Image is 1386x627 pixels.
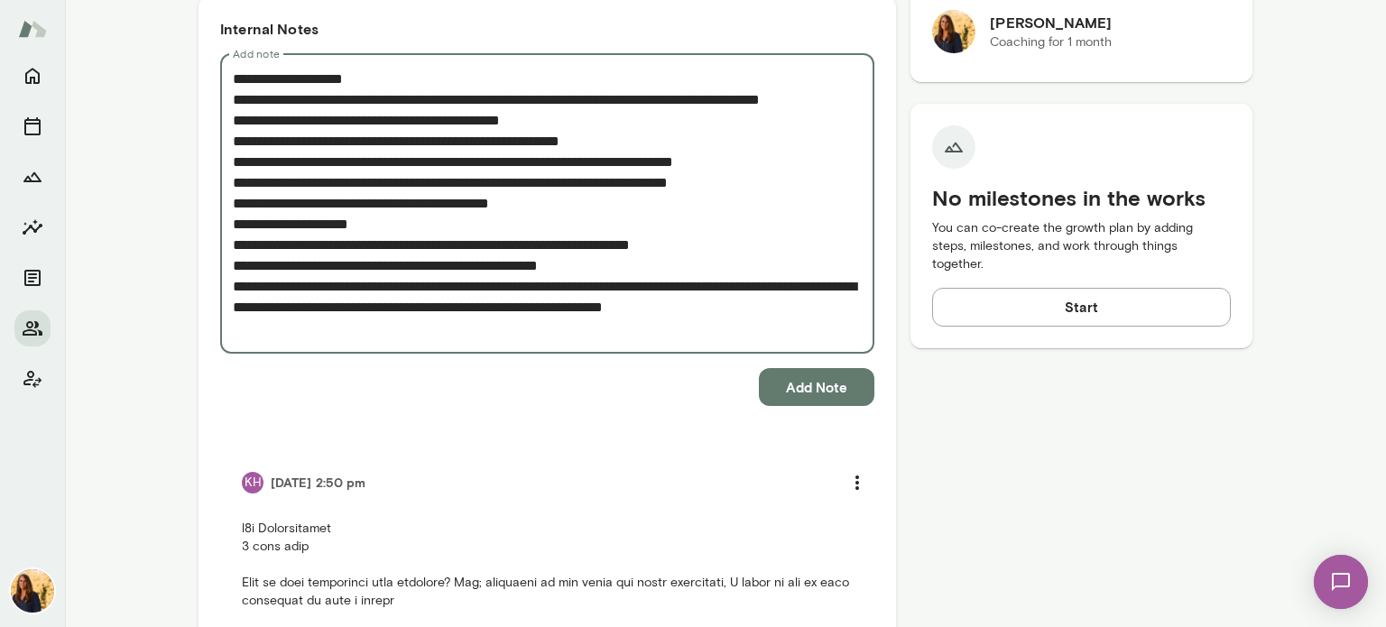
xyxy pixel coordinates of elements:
button: Members [14,310,51,346]
button: more [838,464,876,502]
button: Client app [14,361,51,397]
h6: Internal Notes [220,18,874,40]
img: Sheri DeMario [932,10,975,53]
h6: [DATE] 2:50 pm [271,474,365,492]
button: Growth Plan [14,159,51,195]
h5: No milestones in the works [932,183,1231,212]
img: Mento [18,12,47,46]
button: Insights [14,209,51,245]
img: Sheri DeMario [11,569,54,613]
div: KH [242,472,263,493]
h6: [PERSON_NAME] [990,12,1112,33]
button: Add Note [759,368,874,406]
button: Home [14,58,51,94]
button: Sessions [14,108,51,144]
p: Coaching for 1 month [990,33,1112,51]
label: Add note [233,46,280,61]
p: You can co-create the growth plan by adding steps, milestones, and work through things together. [932,219,1231,273]
button: Documents [14,260,51,296]
button: Start [932,288,1231,326]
